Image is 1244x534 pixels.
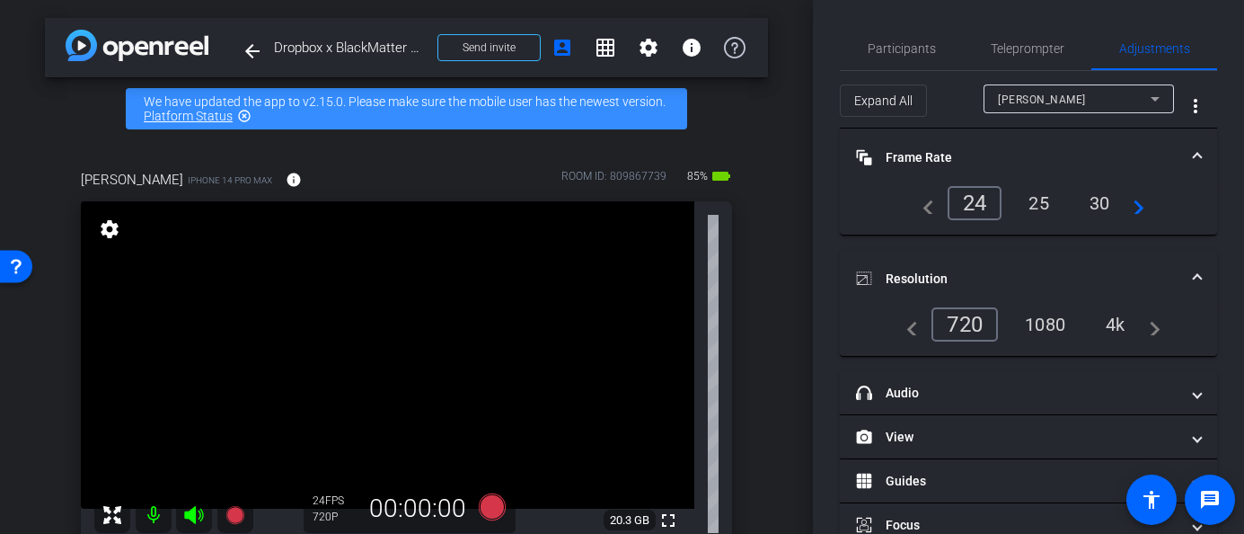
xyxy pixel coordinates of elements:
[463,40,516,55] span: Send invite
[188,174,272,187] span: iPhone 14 Pro Max
[126,88,687,129] div: We have updated the app to v2.15.0. Please make sure the mobile user has the newest version.
[896,314,918,335] mat-icon: navigate_before
[991,42,1064,55] span: Teleprompter
[274,30,427,66] span: Dropbox x BlackMatter Creative Remote Interview - [PERSON_NAME][EMAIL_ADDRESS][DOMAIN_NAME]
[1092,309,1139,340] div: 4k
[242,40,263,62] mat-icon: arrow_back
[931,307,998,342] div: 720
[561,168,666,194] div: ROOM ID: 809867739
[1123,192,1144,214] mat-icon: navigate_next
[657,510,679,531] mat-icon: fullscreen
[681,37,702,58] mat-icon: info
[1139,314,1160,335] mat-icon: navigate_next
[97,218,122,240] mat-icon: settings
[638,37,659,58] mat-icon: settings
[840,415,1217,458] mat-expansion-panel-header: View
[1185,95,1206,117] mat-icon: more_vert
[840,85,927,117] button: Expand All
[437,34,541,61] button: Send invite
[856,428,1179,447] mat-panel-title: View
[1199,489,1221,511] mat-icon: message
[313,494,357,508] div: 24
[1076,188,1124,218] div: 30
[856,148,1179,167] mat-panel-title: Frame Rate
[998,93,1086,106] span: [PERSON_NAME]
[81,170,183,190] span: [PERSON_NAME]
[856,472,1179,491] mat-panel-title: Guides
[357,494,478,524] div: 00:00:00
[840,250,1217,307] mat-expansion-panel-header: Resolution
[1119,42,1190,55] span: Adjustments
[840,371,1217,414] mat-expansion-panel-header: Audio
[286,172,302,188] mat-icon: info
[595,37,616,58] mat-icon: grid_on
[684,162,710,191] span: 85%
[1141,489,1162,511] mat-icon: accessibility
[710,165,732,187] mat-icon: battery_std
[1011,309,1079,340] div: 1080
[868,42,936,55] span: Participants
[144,109,233,123] a: Platform Status
[856,270,1179,289] mat-panel-title: Resolution
[66,30,208,61] img: app-logo
[840,459,1217,503] mat-expansion-panel-header: Guides
[856,384,1179,403] mat-panel-title: Audio
[237,109,251,123] mat-icon: highlight_off
[604,510,656,531] span: 20.3 GB
[551,37,573,58] mat-icon: account_box
[1015,188,1063,218] div: 25
[1174,85,1217,128] button: More Options for Adjustments Panel
[840,129,1217,186] mat-expansion-panel-header: Frame Rate
[948,186,1002,220] div: 24
[325,494,344,507] span: FPS
[840,186,1217,235] div: Frame Rate
[313,510,357,524] div: 720P
[854,84,913,118] span: Expand All
[840,307,1217,356] div: Resolution
[913,192,934,214] mat-icon: navigate_before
